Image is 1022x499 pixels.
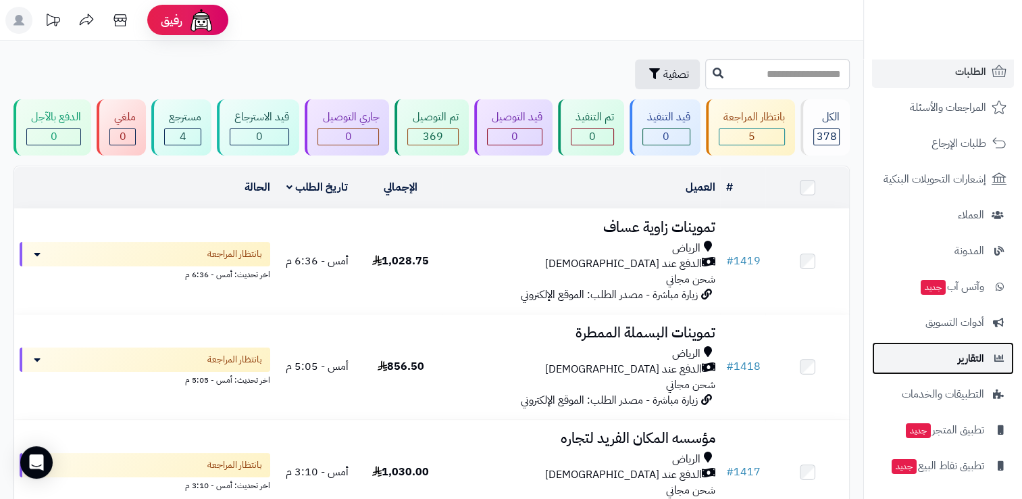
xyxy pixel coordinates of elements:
span: الدفع عند [DEMOGRAPHIC_DATA] [544,362,701,377]
a: التقارير [872,342,1014,375]
span: 0 [51,128,57,145]
span: 378 [816,128,836,145]
span: تطبيق المتجر [904,421,984,439]
span: رفيق [161,12,182,28]
span: زيارة مباشرة - مصدر الطلب: الموقع الإلكتروني [520,287,697,303]
a: تطبيق نقاط البيعجديد [872,450,1014,482]
span: بانتظار المراجعة [207,247,262,261]
span: الدفع عند [DEMOGRAPHIC_DATA] [544,467,701,483]
div: قيد التوصيل [487,110,542,125]
span: # [725,464,733,480]
span: 0 [256,128,263,145]
span: جديد [906,423,931,438]
a: #1418 [725,358,760,375]
div: 0 [318,129,378,145]
a: الكل378 [798,99,852,156]
div: مسترجع [164,110,201,125]
div: 5 [719,129,784,145]
img: ai-face.png [188,7,215,34]
div: Open Intercom Messenger [20,446,53,479]
h3: تموينات البسملة الممطرة [448,325,715,341]
a: تم التنفيذ 0 [555,99,627,156]
a: إشعارات التحويلات البنكية [872,163,1014,195]
span: المدونة [954,241,984,260]
span: 0 [345,128,352,145]
a: تحديثات المنصة [36,7,70,37]
span: تطبيق نقاط البيع [890,456,984,475]
span: وآتس آب [919,277,984,296]
span: أمس - 3:10 م [286,464,349,480]
div: اخر تحديث: أمس - 3:10 م [20,477,270,492]
div: ملغي [109,110,136,125]
span: التقارير [958,349,984,368]
span: جديد [892,459,917,474]
span: 856.50 [378,358,424,375]
h3: تموينات زاوية عساف [448,220,715,235]
div: الدفع بالآجل [26,110,81,125]
div: 0 [643,129,690,145]
img: logo-2.png [930,38,1009,66]
span: بانتظار المراجعة [207,458,262,472]
span: أمس - 5:05 م [286,358,349,375]
a: #1419 [725,253,760,269]
div: 369 [408,129,457,145]
span: الطلبات [955,62,986,81]
a: جاري التوصيل 0 [302,99,392,156]
span: 0 [589,128,596,145]
div: قيد الاسترجاع [230,110,289,125]
h3: مؤسسه المكان الفريد لتجاره [448,431,715,446]
a: المدونة [872,235,1014,267]
a: طلبات الإرجاع [872,127,1014,160]
span: جديد [921,280,946,295]
span: المراجعات والأسئلة [910,98,986,117]
a: تطبيق المتجرجديد [872,414,1014,446]
a: # [725,179,732,195]
div: 0 [110,129,135,145]
span: 1,028.75 [372,253,429,269]
div: 0 [488,129,542,145]
span: الدفع عند [DEMOGRAPHIC_DATA] [544,256,701,272]
div: قيد التنفيذ [642,110,690,125]
a: تم التوصيل 369 [392,99,471,156]
div: 0 [571,129,613,145]
div: 4 [165,129,201,145]
span: 4 [180,128,186,145]
a: وآتس آبجديد [872,270,1014,303]
a: تاريخ الطلب [286,179,348,195]
span: زيارة مباشرة - مصدر الطلب: الموقع الإلكتروني [520,392,697,408]
a: الطلبات [872,55,1014,88]
span: طلبات الإرجاع [931,134,986,153]
div: الكل [813,110,840,125]
span: بانتظار المراجعة [207,353,262,366]
a: #1417 [725,464,760,480]
span: إشعارات التحويلات البنكية [884,170,986,189]
div: اخر تحديث: أمس - 6:36 م [20,266,270,281]
a: العملاء [872,199,1014,231]
span: شحن مجاني [665,271,715,287]
span: التطبيقات والخدمات [902,385,984,404]
a: التطبيقات والخدمات [872,378,1014,410]
span: العملاء [958,206,984,224]
span: شحن مجاني [665,377,715,393]
span: الرياض [671,346,700,362]
a: الدفع بالآجل 0 [11,99,94,156]
span: 0 [663,128,669,145]
span: شحن مجاني [665,482,715,498]
div: 0 [230,129,288,145]
span: 0 [120,128,126,145]
span: 5 [748,128,755,145]
a: الحالة [245,179,270,195]
a: قيد التوصيل 0 [471,99,555,156]
a: العميل [685,179,715,195]
a: مسترجع 4 [149,99,214,156]
div: جاري التوصيل [317,110,379,125]
span: 1,030.00 [372,464,429,480]
div: اخر تحديث: أمس - 5:05 م [20,372,270,386]
div: 0 [27,129,80,145]
div: تم التوصيل [407,110,458,125]
span: # [725,358,733,375]
span: تصفية [663,66,689,82]
a: بانتظار المراجعة 5 [703,99,798,156]
a: ملغي 0 [94,99,149,156]
div: تم التنفيذ [571,110,614,125]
